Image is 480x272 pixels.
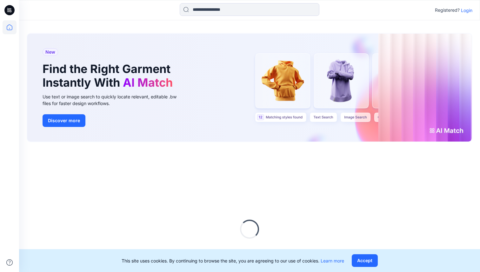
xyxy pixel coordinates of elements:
[43,62,176,90] h1: Find the Right Garment Instantly With
[352,254,378,267] button: Accept
[123,76,173,90] span: AI Match
[321,258,344,263] a: Learn more
[43,93,185,107] div: Use text or image search to quickly locate relevant, editable .bw files for faster design workflows.
[45,48,55,56] span: New
[43,114,85,127] button: Discover more
[122,257,344,264] p: This site uses cookies. By continuing to browse the site, you are agreeing to our use of cookies.
[461,7,472,14] p: Login
[435,6,460,14] p: Registered?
